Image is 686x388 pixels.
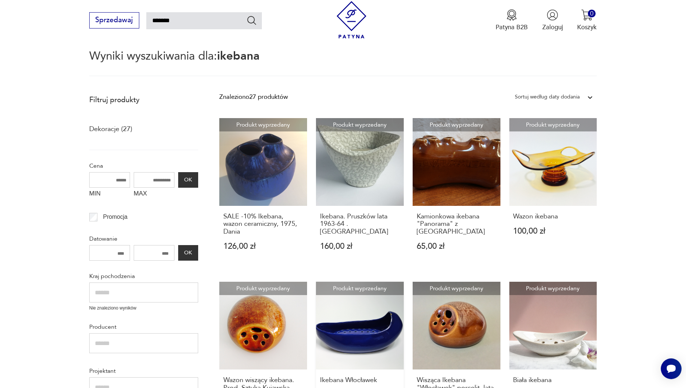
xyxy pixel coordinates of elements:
[219,92,288,102] div: Znaleziono 27 produktów
[581,9,593,21] img: Ikona koszyka
[496,9,528,31] a: Ikona medaluPatyna B2B
[333,1,370,39] img: Patyna - sklep z meblami i dekoracjami vintage
[178,172,198,188] button: OK
[320,242,400,250] p: 160,00 zł
[513,213,593,220] h3: Wazon ikebana
[316,118,404,268] a: Produkt wyprzedanyIkebana. Pruszków lata 1963-64 . GołajewscyIkebana. Pruszków lata 1963-64 . [GE...
[223,213,303,235] h3: SALE -10% Ikebana, wazon ceramiczny, 1975, Dania
[89,123,132,136] a: Dekoracje (27)
[413,118,500,268] a: Produkt wyprzedanyKamionkowa ikebana "Panorama" z BolesławcaKamionkowa ikebana "Panorama" z [GEOG...
[246,15,257,26] button: Szukaj
[89,95,198,105] p: Filtruj produkty
[89,188,130,202] label: MIN
[103,212,127,222] p: Promocja
[219,118,307,268] a: Produkt wyprzedanySALE -10% Ikebana, wazon ceramiczny, 1975, DaniaSALE -10% Ikebana, wazon cerami...
[515,92,580,102] div: Sortuj według daty dodania
[542,9,563,31] button: Zaloguj
[513,227,593,235] p: 100,00 zł
[547,9,558,21] img: Ikonka użytkownika
[223,242,303,250] p: 126,00 zł
[89,271,198,281] p: Kraj pochodzenia
[661,358,682,379] iframe: Smartsupp widget button
[577,23,597,31] p: Koszyk
[134,188,174,202] label: MAX
[217,48,260,64] span: ikebana
[89,12,139,29] button: Sprzedawaj
[417,242,496,250] p: 65,00 zł
[89,234,198,244] p: Datowanie
[89,18,139,24] a: Sprzedawaj
[588,10,596,17] div: 0
[89,51,597,76] p: Wyniki wyszukiwania dla:
[506,9,517,21] img: Ikona medalu
[513,377,593,384] h3: Biała ikebana
[496,9,528,31] button: Patyna B2B
[577,9,597,31] button: 0Koszyk
[509,118,597,268] a: Produkt wyprzedanyWazon ikebanaWazon ikebana100,00 zł
[417,213,496,235] h3: Kamionkowa ikebana "Panorama" z [GEOGRAPHIC_DATA]
[320,213,400,235] h3: Ikebana. Pruszków lata 1963-64 . [GEOGRAPHIC_DATA]
[89,366,198,376] p: Projektant
[89,305,198,312] p: Nie znaleziono wyników
[542,23,563,31] p: Zaloguj
[320,377,400,384] h3: Ikebana Włocławek
[178,245,198,261] button: OK
[89,161,198,171] p: Cena
[496,23,528,31] p: Patyna B2B
[89,322,198,332] p: Producent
